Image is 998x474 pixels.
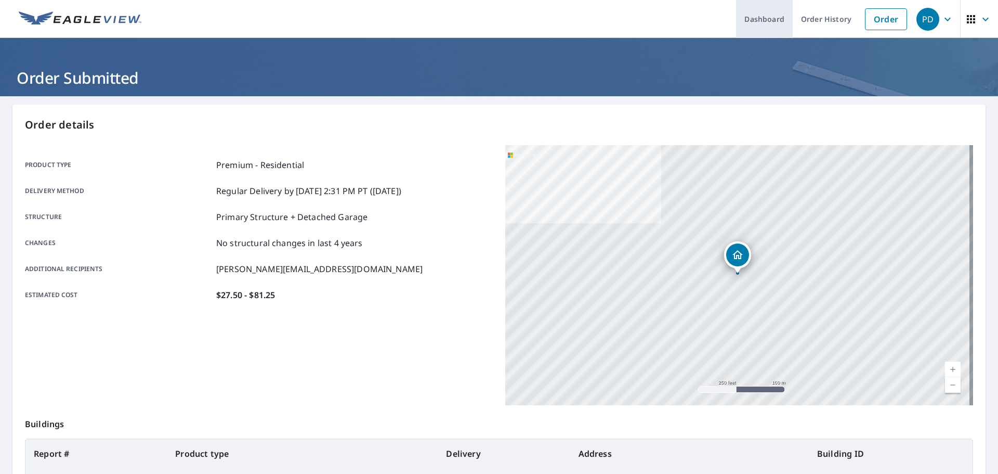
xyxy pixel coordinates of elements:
[570,439,809,468] th: Address
[216,185,401,197] p: Regular Delivery by [DATE] 2:31 PM PT ([DATE])
[945,377,961,393] a: Current Level 17, Zoom Out
[25,117,973,133] p: Order details
[25,211,212,223] p: Structure
[216,289,275,301] p: $27.50 - $81.25
[25,185,212,197] p: Delivery method
[167,439,438,468] th: Product type
[438,439,570,468] th: Delivery
[12,67,986,88] h1: Order Submitted
[724,241,751,274] div: Dropped pin, building 1, Residential property, 110 Bunker Ranch Rd West Palm Beach, FL 33405
[19,11,141,27] img: EV Logo
[25,237,212,249] p: Changes
[25,263,212,275] p: Additional recipients
[25,289,212,301] p: Estimated cost
[25,159,212,171] p: Product type
[216,263,423,275] p: [PERSON_NAME][EMAIL_ADDRESS][DOMAIN_NAME]
[216,211,367,223] p: Primary Structure + Detached Garage
[865,8,907,30] a: Order
[216,159,304,171] p: Premium - Residential
[809,439,973,468] th: Building ID
[916,8,939,31] div: PD
[25,405,973,439] p: Buildings
[945,362,961,377] a: Current Level 17, Zoom In
[216,237,363,249] p: No structural changes in last 4 years
[25,439,167,468] th: Report #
